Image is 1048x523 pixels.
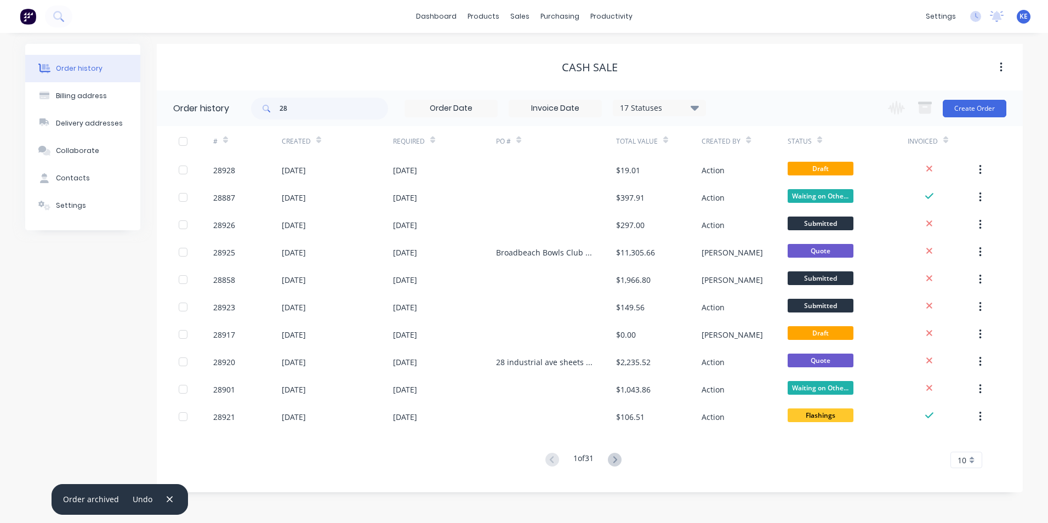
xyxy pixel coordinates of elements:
div: Delivery addresses [56,118,123,128]
div: [DATE] [282,219,306,231]
div: purchasing [535,8,585,25]
div: [DATE] [282,384,306,395]
div: $11,305.66 [616,247,655,258]
div: $149.56 [616,302,645,313]
div: Required [393,137,425,146]
span: Submitted [788,299,853,312]
div: [DATE] [282,356,306,368]
div: [DATE] [393,247,417,258]
div: Created By [702,126,787,156]
div: 28858 [213,274,235,286]
div: [DATE] [393,411,417,423]
div: Created [282,126,393,156]
div: Invoiced [908,137,938,146]
div: Order archived [63,493,119,505]
div: [DATE] [393,384,417,395]
div: Status [788,126,908,156]
div: 28917 [213,329,235,340]
div: Contacts [56,173,90,183]
div: [DATE] [393,302,417,313]
div: products [462,8,505,25]
div: Created By [702,137,741,146]
div: [DATE] [282,192,306,203]
div: [PERSON_NAME] [702,274,763,286]
a: dashboard [411,8,462,25]
div: PO # [496,126,616,156]
div: $0.00 [616,329,636,340]
button: Billing address [25,82,140,110]
div: 28 industrial ave sheets and battens [496,356,594,368]
div: Order history [173,102,229,115]
div: Action [702,384,725,395]
div: Action [702,192,725,203]
div: 28887 [213,192,235,203]
div: $2,235.52 [616,356,651,368]
div: [DATE] [282,329,306,340]
input: Order Date [405,100,497,117]
span: Waiting on Othe... [788,381,853,395]
button: Settings [25,192,140,219]
button: Delivery addresses [25,110,140,137]
span: Quote [788,354,853,367]
div: CASH SALE [562,61,618,74]
div: [DATE] [282,274,306,286]
div: [DATE] [393,219,417,231]
div: Action [702,411,725,423]
div: Action [702,219,725,231]
span: Flashings [788,408,853,422]
div: 28928 [213,164,235,176]
div: $106.51 [616,411,645,423]
div: settings [920,8,961,25]
div: Action [702,164,725,176]
button: Create Order [943,100,1006,117]
div: Total Value [616,137,658,146]
input: Search... [280,98,388,120]
div: [DATE] [393,192,417,203]
span: Quote [788,244,853,258]
div: Settings [56,201,86,211]
div: Action [702,356,725,368]
div: $1,966.80 [616,274,651,286]
button: Undo [127,492,158,507]
div: [PERSON_NAME] [702,247,763,258]
div: $397.91 [616,192,645,203]
div: 1 of 31 [573,452,594,468]
div: [DATE] [282,164,306,176]
div: Action [702,302,725,313]
div: $1,043.86 [616,384,651,395]
span: Waiting on Othe... [788,189,853,203]
span: Draft [788,162,853,175]
div: Invoiced [908,126,976,156]
div: 28926 [213,219,235,231]
div: [DATE] [282,302,306,313]
div: $297.00 [616,219,645,231]
div: Billing address [56,91,107,101]
div: Order history [56,64,102,73]
div: 28923 [213,302,235,313]
div: 28925 [213,247,235,258]
div: [DATE] [393,329,417,340]
div: $19.01 [616,164,640,176]
div: Total Value [616,126,702,156]
span: KE [1019,12,1028,21]
div: sales [505,8,535,25]
div: [DATE] [393,164,417,176]
div: # [213,126,282,156]
div: Broadbeach Bowls Club Signs [496,247,594,258]
span: Submitted [788,271,853,285]
div: Required [393,126,496,156]
div: 28920 [213,356,235,368]
div: [PERSON_NAME] [702,329,763,340]
div: # [213,137,218,146]
div: productivity [585,8,638,25]
span: Submitted [788,217,853,230]
span: Draft [788,326,853,340]
img: Factory [20,8,36,25]
div: 28921 [213,411,235,423]
div: [DATE] [282,247,306,258]
div: Collaborate [56,146,99,156]
div: PO # [496,137,511,146]
div: Status [788,137,812,146]
div: [DATE] [282,411,306,423]
button: Collaborate [25,137,140,164]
